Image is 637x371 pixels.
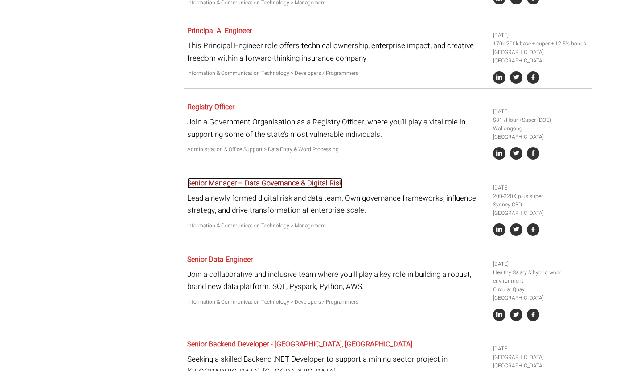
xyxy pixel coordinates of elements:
li: [DATE] [493,345,588,353]
a: Senior Manager – Data Governance & Digital Risk [187,178,343,189]
p: Information & Communication Technology > Developers / Programmers [187,69,486,78]
a: Registry Officer [187,102,234,112]
p: Information & Communication Technology > Management [187,222,486,230]
a: Senior Data Engineer [187,254,253,265]
li: $31 /Hour +Super (DOE) [493,116,588,124]
li: [DATE] [493,260,588,268]
p: Lead a newly formed digital risk and data team. Own governance frameworks, influence strategy, an... [187,192,486,216]
li: 170k-200k base + super + 12.5% bonus [493,40,588,48]
li: 200-220K plus super [493,192,588,201]
li: [DATE] [493,184,588,192]
li: Healthy Salary & hybrid work environment. [493,268,588,285]
p: Information & Communication Technology > Developers / Programmers [187,298,486,306]
li: Wollongong [GEOGRAPHIC_DATA] [493,124,588,141]
li: [GEOGRAPHIC_DATA] [GEOGRAPHIC_DATA] [493,353,588,370]
p: This Principal Engineer role offers technical ownership, enterprise impact, and creative freedom ... [187,40,486,64]
li: [DATE] [493,31,588,40]
li: [GEOGRAPHIC_DATA] [GEOGRAPHIC_DATA] [493,48,588,65]
li: [DATE] [493,107,588,116]
a: Senior Backend Developer - [GEOGRAPHIC_DATA], [GEOGRAPHIC_DATA] [187,339,412,350]
li: Sydney CBD [GEOGRAPHIC_DATA] [493,201,588,218]
p: Administration & Office Support > Data Entry & Word Processing [187,145,486,154]
a: Principal AI Engineer [187,25,252,36]
li: Circular Quay [GEOGRAPHIC_DATA] [493,285,588,302]
p: Join a Government Organisation as a Registry Officer, where you’ll play a vital role in supportin... [187,116,486,140]
p: Join a collaborative and inclusive team where you'll play a key role in building a robust, brand ... [187,268,486,293]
